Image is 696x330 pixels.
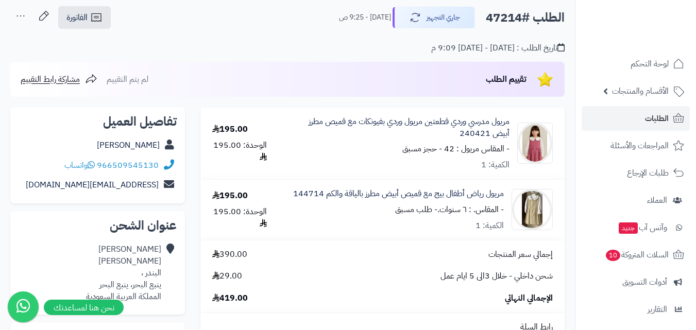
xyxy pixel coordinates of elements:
span: السلات المتروكة [605,248,669,262]
span: الإجمالي النهائي [505,292,553,304]
a: طلبات الإرجاع [582,161,690,185]
span: شحن داخلي - خلال 3الى 5 ايام عمل [440,270,553,282]
a: [EMAIL_ADDRESS][DOMAIN_NAME] [26,179,159,191]
a: العملاء [582,188,690,213]
img: 1753774187-IMG_1979-90x90.jpeg [512,189,552,230]
div: 195.00 [212,190,248,202]
a: وآتس آبجديد [582,215,690,240]
span: 419.00 [212,292,248,304]
span: 29.00 [212,270,242,282]
div: 195.00 [212,124,248,135]
button: جاري التجهيز [393,7,475,28]
a: الفاتورة [58,6,111,29]
h2: تفاصيل العميل [19,115,177,128]
div: [PERSON_NAME] [PERSON_NAME] البندر ، ينبع البحر، ينبع البحر المملكة العربية السعودية [86,244,161,302]
div: الوحدة: 195.00 [212,206,267,230]
h2: الطلب #47214 [486,7,565,28]
a: التقارير [582,297,690,322]
a: مريول رياض أطفال بيج مع قميص أبيض مطرز بالياقة والكم 144714 [293,188,504,200]
span: جديد [619,222,638,234]
a: أدوات التسويق [582,270,690,294]
a: واتساب [64,159,95,171]
span: لوحة التحكم [631,57,669,71]
span: وآتس آب [618,220,667,235]
div: الوحدة: 195.00 [212,140,267,163]
span: 390.00 [212,249,247,260]
a: لوحة التحكم [582,51,690,76]
span: طلبات الإرجاع [627,166,669,180]
span: تقييم الطلب [486,73,527,85]
span: التقارير [648,302,667,317]
span: الطلبات [645,111,669,126]
div: تاريخ الطلب : [DATE] - [DATE] 9:09 م [431,42,565,54]
small: [DATE] - 9:25 ص [339,12,391,23]
span: الفاتورة [66,11,88,24]
small: - المقاس. : ٦ سنوات.- طلب مسبق [395,203,504,216]
a: 966509545130 [97,159,159,171]
div: الكمية: 1 [481,159,510,171]
a: السلات المتروكة10 [582,242,690,267]
a: مريول مدرسي وردي قطعتين مريول وردي بفيونكات مع قميص مطرز أبيض 240421 [291,116,509,140]
span: مشاركة رابط التقييم [21,73,80,85]
h2: عنوان الشحن [19,219,177,232]
img: 1752852067-1000412619-90x90.jpg [518,123,552,164]
span: العملاء [647,193,667,207]
span: 10 [606,250,620,261]
span: أدوات التسويق [622,275,667,289]
div: الكمية: 1 [476,220,504,232]
small: - المقاس مريول : 42 - حجز مسبق [402,143,510,155]
a: الطلبات [582,106,690,131]
span: لم يتم التقييم [107,73,148,85]
span: المراجعات والأسئلة [610,138,669,153]
a: المراجعات والأسئلة [582,133,690,158]
a: مشاركة رابط التقييم [21,73,97,85]
span: الأقسام والمنتجات [612,84,669,98]
a: [PERSON_NAME] [97,139,160,151]
span: إجمالي سعر المنتجات [488,249,553,260]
